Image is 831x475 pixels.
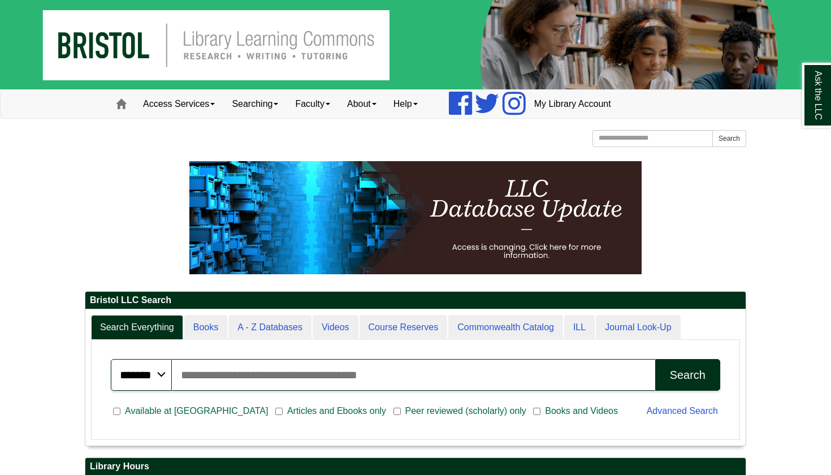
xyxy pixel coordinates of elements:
[540,404,622,418] span: Books and Videos
[113,407,120,417] input: Available at [GEOGRAPHIC_DATA]
[223,90,287,118] a: Searching
[91,315,183,340] a: Search Everything
[275,407,283,417] input: Articles and Ebooks only
[339,90,385,118] a: About
[360,315,448,340] a: Course Reserves
[564,315,595,340] a: ILL
[228,315,311,340] a: A - Z Databases
[596,315,680,340] a: Journal Look-Up
[647,406,718,416] a: Advanced Search
[385,90,426,118] a: Help
[287,90,339,118] a: Faculty
[401,404,531,418] span: Peer reviewed (scholarly) only
[526,90,620,118] a: My Library Account
[313,315,358,340] a: Videos
[120,404,272,418] span: Available at [GEOGRAPHIC_DATA]
[135,90,223,118] a: Access Services
[655,359,720,391] button: Search
[712,130,746,147] button: Search
[670,369,706,382] div: Search
[184,315,227,340] a: Books
[393,407,401,417] input: Peer reviewed (scholarly) only
[85,292,746,309] h2: Bristol LLC Search
[533,407,540,417] input: Books and Videos
[189,161,642,274] img: HTML tutorial
[448,315,563,340] a: Commonwealth Catalog
[283,404,391,418] span: Articles and Ebooks only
